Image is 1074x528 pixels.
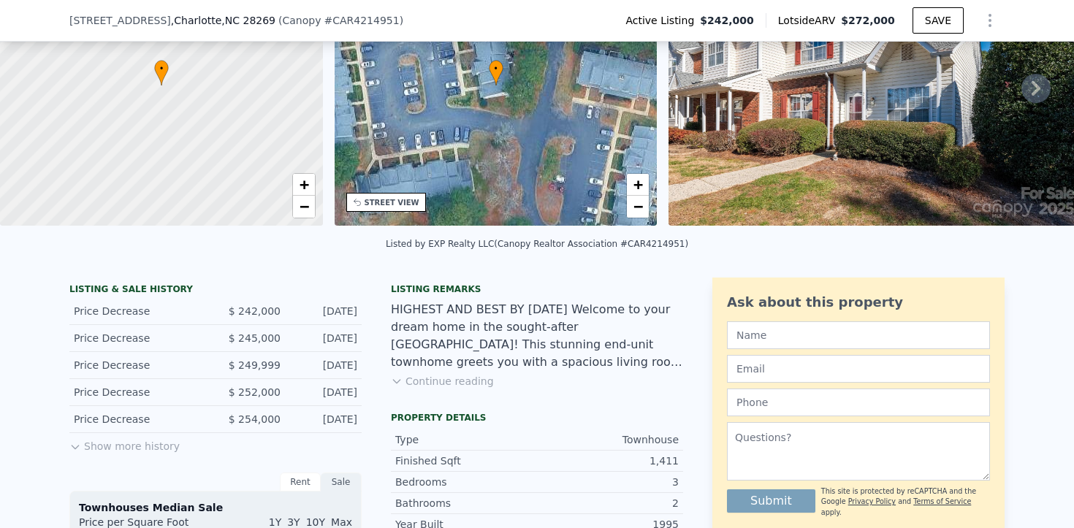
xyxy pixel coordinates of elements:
div: Bathrooms [395,496,537,510]
span: [STREET_ADDRESS] [69,13,171,28]
input: Email [727,355,990,383]
span: Active Listing [625,13,700,28]
div: Ask about this property [727,292,990,313]
span: $ 242,000 [229,305,281,317]
button: Show Options [975,6,1005,35]
div: Type [395,432,537,447]
div: Townhouses Median Sale [79,500,352,515]
span: # CAR4214951 [324,15,399,26]
div: STREET VIEW [365,197,419,208]
span: 3Y [287,516,300,528]
span: Canopy [282,15,321,26]
button: Show more history [69,433,180,454]
button: SAVE [913,7,964,34]
div: Finished Sqft [395,454,537,468]
div: 3 [537,475,679,489]
div: [DATE] [292,412,357,426]
div: [DATE] [292,304,357,318]
a: Zoom in [627,174,649,196]
button: Continue reading [391,374,494,389]
span: $ 252,000 [229,386,281,398]
div: Price Decrease [74,358,204,372]
div: 2 [537,496,679,510]
span: • [154,62,169,75]
span: $ 249,999 [229,359,281,371]
div: • [489,60,503,85]
div: LISTING & SALE HISTORY [69,283,362,298]
span: + [299,175,308,194]
div: Price Decrease [74,412,204,426]
span: • [489,62,503,75]
div: Price Decrease [74,331,204,345]
div: Townhouse [537,432,679,447]
div: This site is protected by reCAPTCHA and the Google and apply. [821,486,990,518]
span: $ 254,000 [229,413,281,425]
div: HIGHEST AND BEST BY [DATE] Welcome to your dream home in the sought-after [GEOGRAPHIC_DATA]! This... [391,301,683,371]
div: Bedrooms [395,475,537,489]
div: Rent [280,472,321,491]
span: Lotside ARV [778,13,841,28]
a: Zoom out [293,196,315,218]
input: Name [727,321,990,349]
input: Phone [727,389,990,416]
div: [DATE] [292,385,357,399]
span: 1Y [269,516,281,528]
div: Property details [391,412,683,424]
div: [DATE] [292,331,357,345]
span: $ 245,000 [229,332,281,344]
div: • [154,60,169,85]
a: Privacy Policy [848,497,896,505]
span: , NC 28269 [221,15,275,26]
span: $242,000 [700,13,754,28]
div: Price Decrease [74,385,204,399]
div: Price Decrease [74,304,204,318]
span: , Charlotte [171,13,275,28]
a: Zoom out [627,196,649,218]
div: Listing remarks [391,283,683,295]
div: ( ) [278,13,403,28]
a: Terms of Service [913,497,971,505]
button: Submit [727,489,815,513]
div: Listed by EXP Realty LLC (Canopy Realtor Association #CAR4214951) [386,239,688,249]
div: 1,411 [537,454,679,468]
span: $272,000 [841,15,895,26]
a: Zoom in [293,174,315,196]
div: [DATE] [292,358,357,372]
span: − [299,197,308,215]
div: Sale [321,472,362,491]
span: − [633,197,643,215]
span: 10Y [306,516,325,528]
span: + [633,175,643,194]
